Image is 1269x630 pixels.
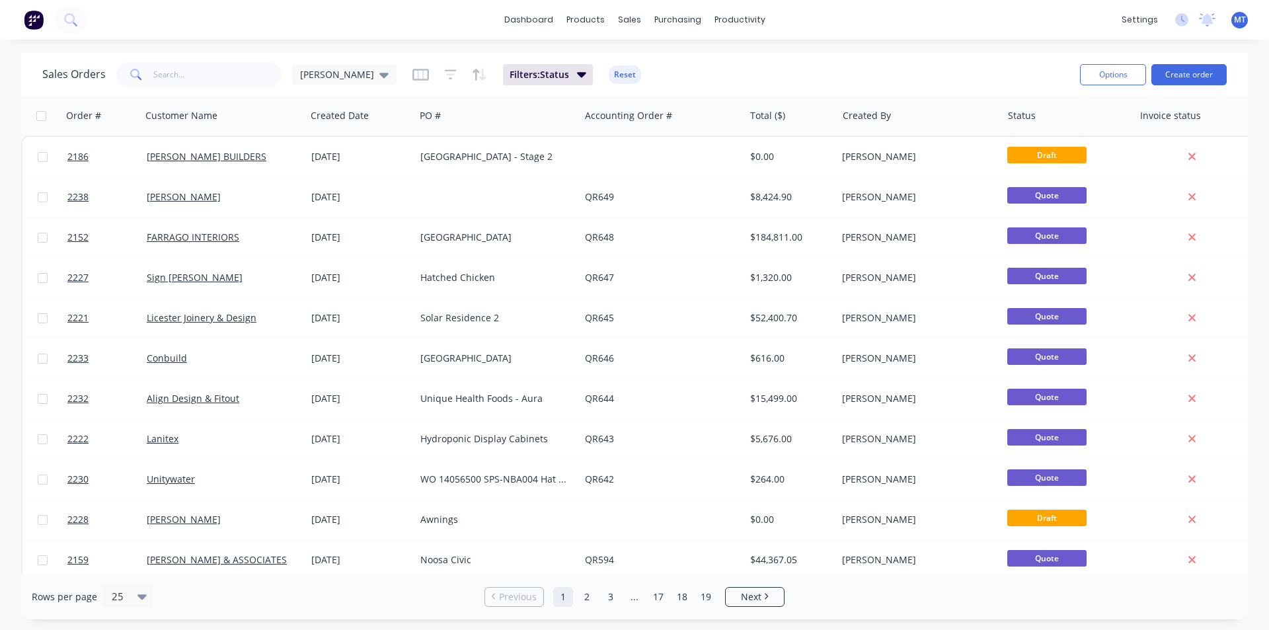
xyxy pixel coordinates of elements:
[311,271,410,284] div: [DATE]
[311,513,410,526] div: [DATE]
[67,298,147,338] a: 2221
[750,352,827,365] div: $616.00
[147,513,221,526] a: [PERSON_NAME]
[498,10,560,30] a: dashboard
[147,150,266,163] a: [PERSON_NAME] BUILDERS
[842,311,989,325] div: [PERSON_NAME]
[842,432,989,446] div: [PERSON_NAME]
[67,271,89,284] span: 2227
[420,473,567,486] div: WO 14056500 SPS-NBA004 Hat Section Creation
[420,513,567,526] div: Awnings
[1007,429,1087,446] span: Quote
[420,109,441,122] div: PO #
[420,553,567,567] div: Noosa Civic
[311,432,410,446] div: [DATE]
[479,587,790,607] ul: Pagination
[842,271,989,284] div: [PERSON_NAME]
[750,553,827,567] div: $44,367.05
[311,392,410,405] div: [DATE]
[67,338,147,378] a: 2233
[67,500,147,539] a: 2228
[311,190,410,204] div: [DATE]
[601,587,621,607] a: Page 3
[585,432,614,445] a: QR643
[67,459,147,499] a: 2230
[1007,147,1087,163] span: Draft
[842,513,989,526] div: [PERSON_NAME]
[750,473,827,486] div: $264.00
[67,231,89,244] span: 2152
[420,392,567,405] div: Unique Health Foods - Aura
[503,64,593,85] button: Filters:Status
[842,190,989,204] div: [PERSON_NAME]
[485,590,543,604] a: Previous page
[708,10,772,30] div: productivity
[67,217,147,257] a: 2152
[750,271,827,284] div: $1,320.00
[585,311,614,324] a: QR645
[67,432,89,446] span: 2222
[1007,510,1087,526] span: Draft
[585,473,614,485] a: QR642
[842,392,989,405] div: [PERSON_NAME]
[311,352,410,365] div: [DATE]
[577,587,597,607] a: Page 2
[585,392,614,405] a: QR644
[420,311,567,325] div: Solar Residence 2
[145,109,217,122] div: Customer Name
[585,271,614,284] a: QR647
[1151,64,1227,85] button: Create order
[67,419,147,459] a: 2222
[420,150,567,163] div: [GEOGRAPHIC_DATA] - Stage 2
[750,150,827,163] div: $0.00
[147,392,239,405] a: Align Design & Fitout
[585,190,614,203] a: QR649
[560,10,611,30] div: products
[1007,227,1087,244] span: Quote
[585,352,614,364] a: QR646
[741,590,761,604] span: Next
[66,109,101,122] div: Order #
[67,540,147,580] a: 2159
[67,311,89,325] span: 2221
[648,10,708,30] div: purchasing
[67,258,147,297] a: 2227
[842,352,989,365] div: [PERSON_NAME]
[1080,64,1146,85] button: Options
[585,109,672,122] div: Accounting Order #
[420,352,567,365] div: [GEOGRAPHIC_DATA]
[648,587,668,607] a: Page 17
[147,473,195,485] a: Unitywater
[420,231,567,244] div: [GEOGRAPHIC_DATA]
[842,231,989,244] div: [PERSON_NAME]
[147,432,178,445] a: Lanitex
[311,150,410,163] div: [DATE]
[750,432,827,446] div: $5,676.00
[153,61,282,88] input: Search...
[1234,14,1246,26] span: MT
[311,109,369,122] div: Created Date
[147,553,287,566] a: [PERSON_NAME] & ASSOCIATES
[609,65,641,84] button: Reset
[311,231,410,244] div: [DATE]
[585,231,614,243] a: QR648
[1007,469,1087,486] span: Quote
[1140,109,1201,122] div: Invoice status
[311,473,410,486] div: [DATE]
[147,352,187,364] a: Conbuild
[67,392,89,405] span: 2232
[67,177,147,217] a: 2238
[1007,389,1087,405] span: Quote
[750,513,827,526] div: $0.00
[1008,109,1036,122] div: Status
[585,553,614,566] a: QR594
[1007,308,1087,325] span: Quote
[750,392,827,405] div: $15,499.00
[147,190,221,203] a: [PERSON_NAME]
[842,553,989,567] div: [PERSON_NAME]
[750,190,827,204] div: $8,424.90
[67,150,89,163] span: 2186
[1007,268,1087,284] span: Quote
[510,68,569,81] span: Filters: Status
[42,68,106,81] h1: Sales Orders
